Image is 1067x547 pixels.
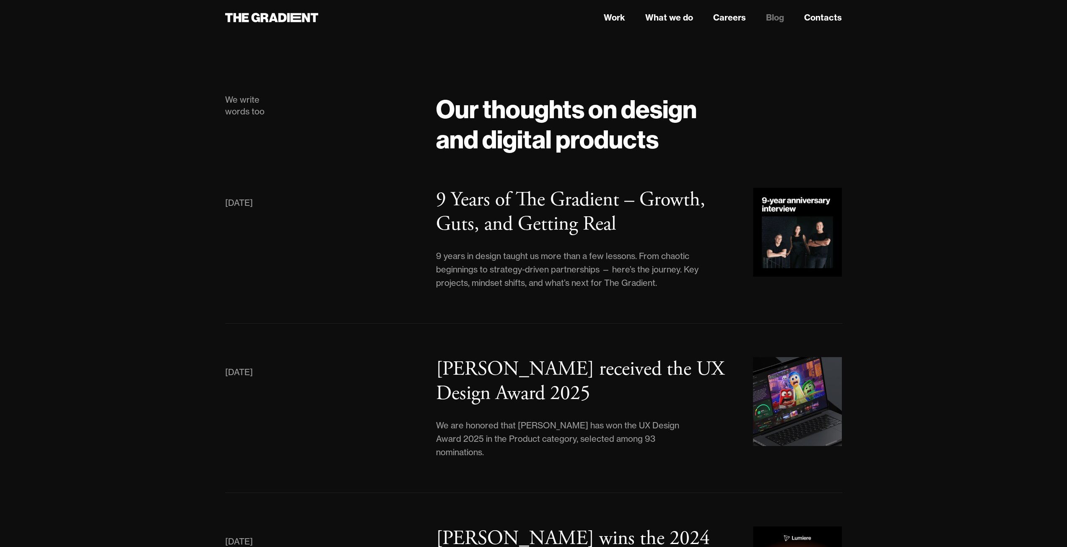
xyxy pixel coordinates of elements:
[436,356,724,406] h3: [PERSON_NAME] received the UX Design Award 2025
[436,419,703,459] div: We are honored that [PERSON_NAME] has won the UX Design Award 2025 in the Product category, selec...
[225,94,420,117] div: We write words too
[766,11,784,24] a: Blog
[225,357,842,459] a: [DATE][PERSON_NAME] received the UX Design Award 2025We are honored that [PERSON_NAME] has won th...
[604,11,625,24] a: Work
[436,94,842,154] h1: Our thoughts on design and digital products
[436,249,703,290] div: 9 years in design taught us more than a few lessons. From chaotic beginnings to strategy-driven p...
[225,196,253,210] div: [DATE]
[436,187,705,237] h3: 9 Years of The Gradient – Growth, Guts, and Getting Real
[804,11,842,24] a: Contacts
[713,11,746,24] a: Careers
[225,188,842,290] a: [DATE]9 Years of The Gradient – Growth, Guts, and Getting Real9 years in design taught us more th...
[225,366,253,379] div: [DATE]
[645,11,693,24] a: What we do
